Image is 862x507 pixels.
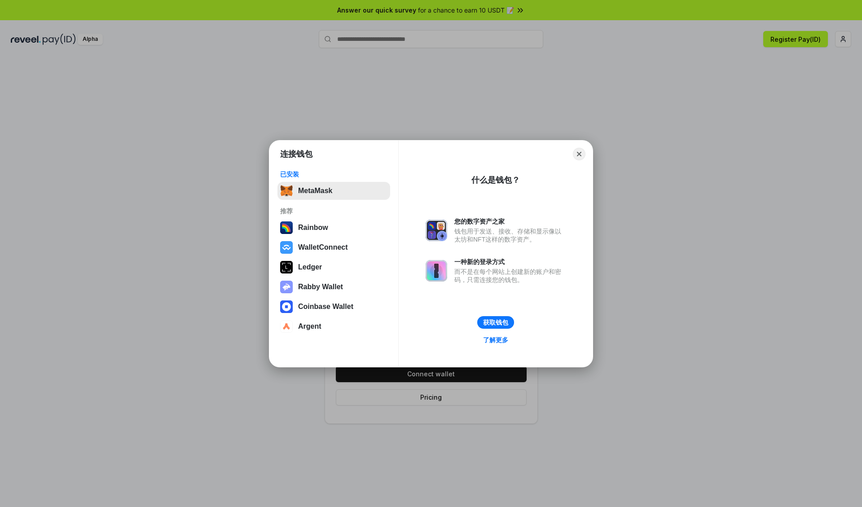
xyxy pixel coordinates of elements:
[280,170,387,178] div: 已安装
[280,300,293,313] img: svg+xml,%3Csvg%20width%3D%2228%22%20height%3D%2228%22%20viewBox%3D%220%200%2028%2028%22%20fill%3D...
[454,268,566,284] div: 而不是在每个网站上创建新的账户和密码，只需连接您的钱包。
[277,278,390,296] button: Rabby Wallet
[280,221,293,234] img: svg+xml,%3Csvg%20width%3D%22120%22%20height%3D%22120%22%20viewBox%3D%220%200%20120%20120%22%20fil...
[471,175,520,185] div: 什么是钱包？
[277,298,390,316] button: Coinbase Wallet
[478,334,514,346] a: 了解更多
[280,149,312,159] h1: 连接钱包
[298,283,343,291] div: Rabby Wallet
[277,238,390,256] button: WalletConnect
[483,336,508,344] div: 了解更多
[454,227,566,243] div: 钱包用于发送、接收、存储和显示像以太坊和NFT这样的数字资产。
[426,220,447,241] img: svg+xml,%3Csvg%20xmlns%3D%22http%3A%2F%2Fwww.w3.org%2F2000%2Fsvg%22%20fill%3D%22none%22%20viewBox...
[298,224,328,232] div: Rainbow
[426,260,447,282] img: svg+xml,%3Csvg%20xmlns%3D%22http%3A%2F%2Fwww.w3.org%2F2000%2Fsvg%22%20fill%3D%22none%22%20viewBox...
[280,281,293,293] img: svg+xml,%3Csvg%20xmlns%3D%22http%3A%2F%2Fwww.w3.org%2F2000%2Fsvg%22%20fill%3D%22none%22%20viewBox...
[280,320,293,333] img: svg+xml,%3Csvg%20width%3D%2228%22%20height%3D%2228%22%20viewBox%3D%220%200%2028%2028%22%20fill%3D...
[280,207,387,215] div: 推荐
[298,322,321,331] div: Argent
[277,182,390,200] button: MetaMask
[454,217,566,225] div: 您的数字资产之家
[573,148,585,160] button: Close
[477,316,514,329] button: 获取钱包
[277,258,390,276] button: Ledger
[280,185,293,197] img: svg+xml,%3Csvg%20fill%3D%22none%22%20height%3D%2233%22%20viewBox%3D%220%200%2035%2033%22%20width%...
[483,318,508,326] div: 获取钱包
[454,258,566,266] div: 一种新的登录方式
[298,263,322,271] div: Ledger
[280,241,293,254] img: svg+xml,%3Csvg%20width%3D%2228%22%20height%3D%2228%22%20viewBox%3D%220%200%2028%2028%22%20fill%3D...
[277,317,390,335] button: Argent
[298,243,348,251] div: WalletConnect
[280,261,293,273] img: svg+xml,%3Csvg%20xmlns%3D%22http%3A%2F%2Fwww.w3.org%2F2000%2Fsvg%22%20width%3D%2228%22%20height%3...
[277,219,390,237] button: Rainbow
[298,187,332,195] div: MetaMask
[298,303,353,311] div: Coinbase Wallet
